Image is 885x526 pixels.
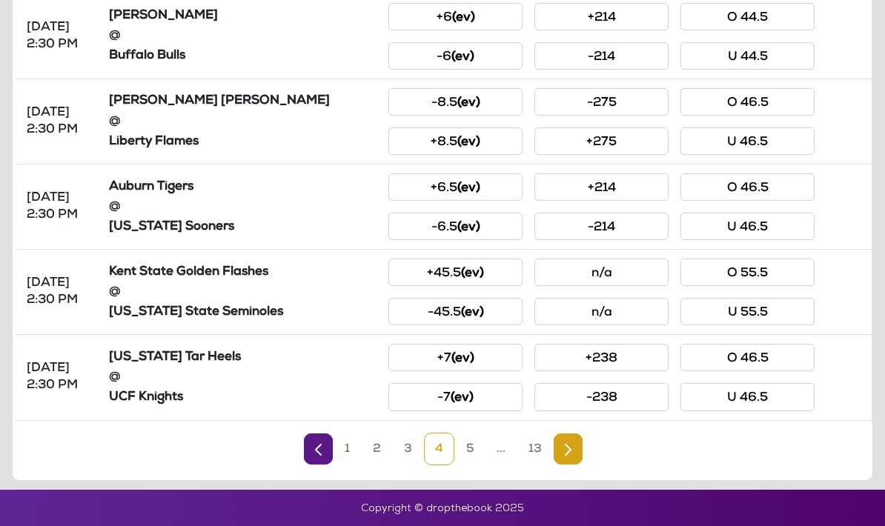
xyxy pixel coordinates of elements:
[109,369,377,386] div: @
[680,42,815,70] button: U 44.5
[451,51,474,64] small: (ev)
[534,259,669,286] button: n/a
[534,298,669,325] button: n/a
[109,50,185,62] strong: Buffalo Bulls
[362,433,392,465] a: 2
[109,221,234,233] strong: [US_STATE] Sooners
[388,127,523,155] button: +8.5(ev)
[534,383,669,410] button: -238
[388,383,523,410] button: -7(ev)
[457,97,480,110] small: (ev)
[109,284,377,301] div: @
[304,433,333,465] a: Previous
[109,306,283,319] strong: [US_STATE] State Seminoles
[334,433,361,465] a: 1
[109,113,377,130] div: @
[457,182,480,195] small: (ev)
[680,127,815,155] button: U 46.5
[27,19,91,53] div: [DATE] 2:30 PM
[388,88,523,116] button: -8.5(ev)
[388,173,523,201] button: +6.5(ev)
[534,42,669,70] button: -214
[109,27,377,44] div: @
[424,433,454,465] a: 4
[109,95,330,107] strong: [PERSON_NAME] [PERSON_NAME]
[393,433,423,465] a: 3
[457,136,480,149] small: (ev)
[388,42,523,70] button: -6(ev)
[27,190,91,224] div: [DATE] 2:30 PM
[461,267,484,280] small: (ev)
[388,298,523,325] button: -45.5(ev)
[455,433,485,465] a: 5
[485,433,517,465] a: ...
[534,127,669,155] button: +275
[388,259,523,286] button: +45.5(ev)
[680,259,815,286] button: O 55.5
[109,351,241,364] strong: [US_STATE] Tar Heels
[680,173,815,201] button: O 46.5
[680,88,815,116] button: O 46.5
[680,298,815,325] button: U 55.5
[534,213,669,240] button: -214
[109,181,193,193] strong: Auburn Tigers
[388,344,523,371] button: +7(ev)
[388,213,523,240] button: -6.5(ev)
[680,213,815,240] button: U 46.5
[534,173,669,201] button: +214
[27,104,91,139] div: [DATE] 2:30 PM
[461,307,484,319] small: (ev)
[680,383,815,410] button: U 46.5
[680,344,815,371] button: O 46.5
[109,199,377,216] div: @
[457,222,480,234] small: (ev)
[517,433,553,465] a: 13
[109,136,199,148] strong: Liberty Flames
[565,444,571,456] img: Next
[534,344,669,371] button: +238
[109,10,218,22] strong: [PERSON_NAME]
[109,391,183,404] strong: UCF Knights
[388,3,523,30] button: +6(ev)
[534,88,669,116] button: -275
[315,444,322,456] img: Previous
[27,360,91,394] div: [DATE] 2:30 PM
[452,12,475,24] small: (ev)
[27,275,91,309] div: [DATE] 2:30 PM
[109,266,268,279] strong: Kent State Golden Flashes
[680,3,815,30] button: O 44.5
[451,392,474,405] small: (ev)
[451,353,474,365] small: (ev)
[554,433,583,465] a: Next
[534,3,669,30] button: +214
